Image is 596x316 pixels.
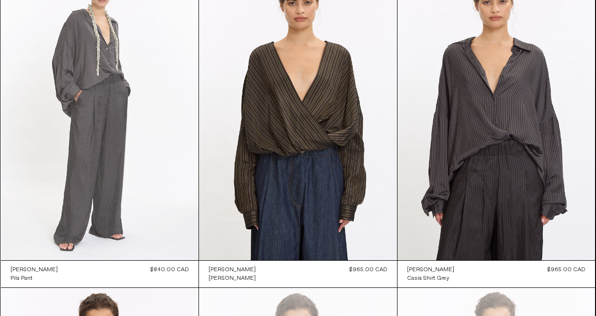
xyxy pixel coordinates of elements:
[10,274,58,283] a: Pila Pant
[209,274,256,283] a: [PERSON_NAME]
[407,265,454,274] a: [PERSON_NAME]
[10,265,58,274] a: [PERSON_NAME]
[10,275,32,283] div: Pila Pant
[407,275,450,283] div: Casia Shirt Grey
[547,265,586,274] div: $965.00 CAD
[349,265,387,274] div: $965.00 CAD
[209,275,256,283] div: [PERSON_NAME]
[209,265,256,274] a: [PERSON_NAME]
[150,265,189,274] div: $840.00 CAD
[407,274,454,283] a: Casia Shirt Grey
